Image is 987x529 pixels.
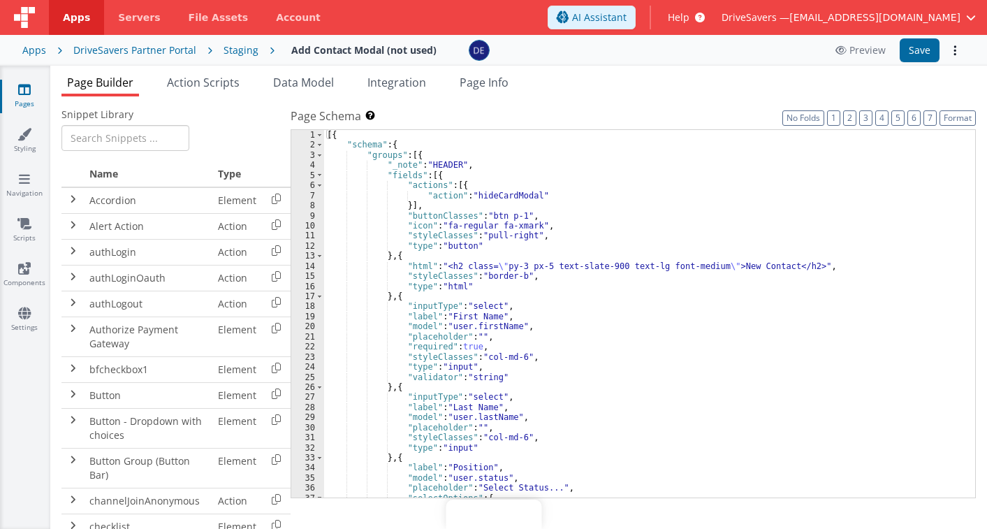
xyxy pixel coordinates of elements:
td: Element [212,356,262,382]
div: 28 [291,403,324,412]
button: AI Assistant [548,6,636,29]
span: Page Builder [67,75,133,90]
span: Name [89,167,118,180]
span: Apps [63,10,90,24]
span: Page Info [460,75,509,90]
span: Page Schema [291,108,361,124]
span: AI Assistant [572,10,627,24]
div: 32 [291,443,324,453]
td: Action [212,488,262,514]
input: Search Snippets ... [61,125,189,151]
div: 2 [291,140,324,150]
td: Action [212,213,262,239]
div: 8 [291,201,324,210]
span: Action Scripts [167,75,240,90]
span: Help [668,10,689,24]
button: 2 [843,110,856,126]
button: 7 [923,110,937,126]
div: 29 [291,412,324,422]
div: Staging [224,43,258,57]
div: 1 [291,130,324,140]
div: Apps [22,43,46,57]
div: 36 [291,483,324,493]
div: 15 [291,271,324,281]
span: Servers [118,10,160,24]
div: 37 [291,493,324,503]
div: 22 [291,342,324,352]
td: Element [212,448,262,488]
div: 10 [291,221,324,231]
td: Authorize Payment Gateway [84,317,212,356]
div: 21 [291,332,324,342]
div: 24 [291,362,324,372]
span: DriveSavers — [722,10,789,24]
div: 6 [291,180,324,190]
span: [EMAIL_ADDRESS][DOMAIN_NAME] [789,10,960,24]
button: 1 [827,110,840,126]
div: 31 [291,433,324,442]
button: DriveSavers — [EMAIL_ADDRESS][DOMAIN_NAME] [722,10,976,24]
button: Preview [827,39,894,61]
div: 35 [291,473,324,483]
td: bfcheckbox1 [84,356,212,382]
div: 11 [291,231,324,240]
td: Button [84,382,212,408]
div: 3 [291,150,324,160]
div: 14 [291,261,324,271]
td: authLogin [84,239,212,265]
iframe: Marker.io feedback button [446,500,541,529]
div: 13 [291,251,324,261]
td: Accordion [84,187,212,214]
div: 19 [291,312,324,321]
span: Snippet Library [61,108,133,122]
div: 20 [291,321,324,331]
button: Format [940,110,976,126]
span: Type [218,167,241,180]
td: Action [212,291,262,317]
div: 33 [291,453,324,463]
div: 9 [291,211,324,221]
td: Button Group (Button Bar) [84,448,212,488]
td: Element [212,408,262,448]
td: Action [212,239,262,265]
td: Element [212,187,262,214]
div: 5 [291,171,324,180]
button: 6 [907,110,921,126]
button: Options [945,41,965,60]
div: 7 [291,191,324,201]
td: authLoginOauth [84,265,212,291]
td: channelJoinAnonymous [84,488,212,514]
h4: Add Contact Modal (not used) [291,45,437,55]
div: 17 [291,291,324,301]
td: Alert Action [84,213,212,239]
span: Integration [367,75,426,90]
div: 18 [291,301,324,311]
div: DriveSavers Partner Portal [73,43,196,57]
div: 27 [291,392,324,402]
button: 4 [875,110,889,126]
div: 4 [291,160,324,170]
td: Element [212,382,262,408]
div: 30 [291,423,324,433]
td: Action [212,265,262,291]
img: c1374c675423fc74691aaade354d0b4b [469,41,489,60]
td: Element [212,317,262,356]
div: 34 [291,463,324,472]
div: 16 [291,282,324,291]
div: 25 [291,372,324,382]
td: Button - Dropdown with choices [84,408,212,448]
div: 26 [291,382,324,392]
button: Save [900,38,940,62]
div: 12 [291,241,324,251]
td: authLogout [84,291,212,317]
button: No Folds [782,110,824,126]
span: Data Model [273,75,334,90]
div: 23 [291,352,324,362]
button: 3 [859,110,872,126]
span: File Assets [189,10,249,24]
button: 5 [891,110,905,126]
